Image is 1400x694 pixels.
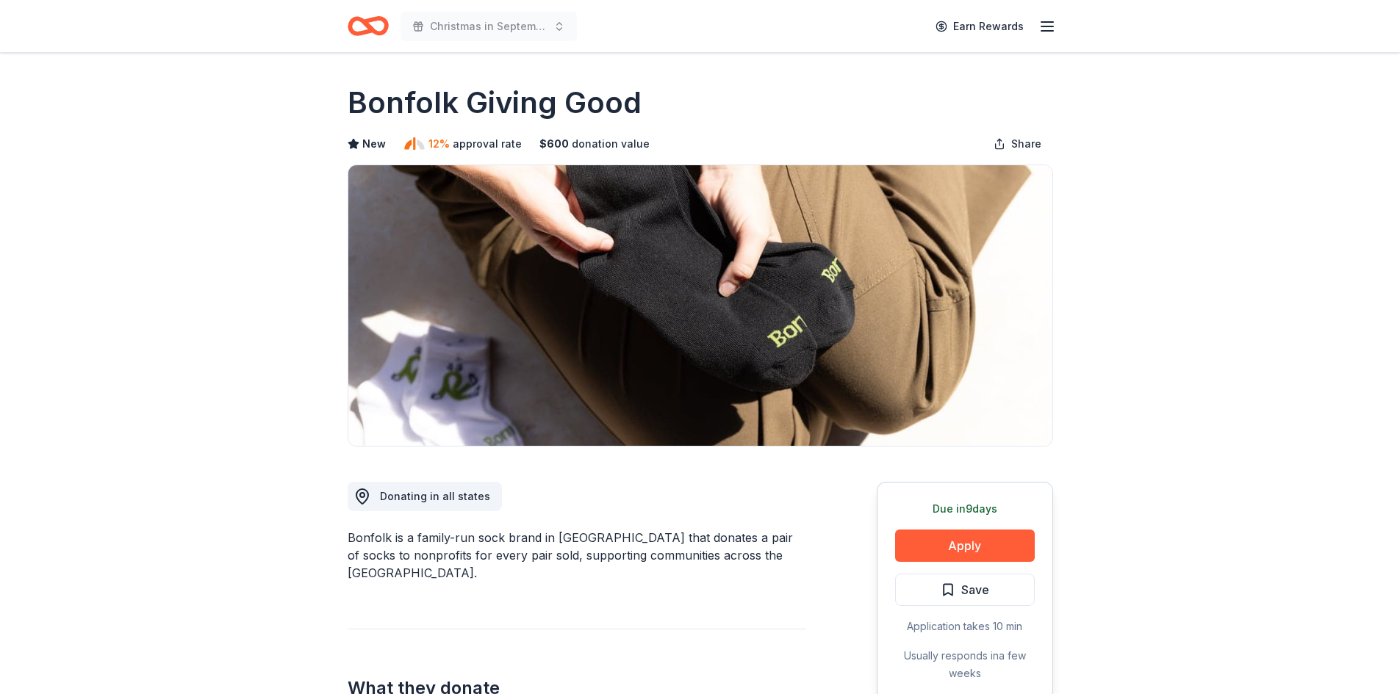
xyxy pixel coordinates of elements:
[348,9,389,43] a: Home
[895,500,1035,518] div: Due in 9 days
[1011,135,1041,153] span: Share
[401,12,577,41] button: Christmas in September
[927,13,1033,40] a: Earn Rewards
[982,129,1053,159] button: Share
[895,618,1035,635] div: Application takes 10 min
[895,574,1035,606] button: Save
[539,135,569,153] span: $ 600
[428,135,450,153] span: 12%
[895,647,1035,682] div: Usually responds in a few weeks
[348,82,642,123] h1: Bonfolk Giving Good
[380,490,490,502] span: Donating in all states
[362,135,386,153] span: New
[961,580,989,599] span: Save
[453,135,522,153] span: approval rate
[348,165,1052,446] img: Image for Bonfolk Giving Good
[572,135,650,153] span: donation value
[430,18,548,35] span: Christmas in September
[348,529,806,582] div: Bonfolk is a family-run sock brand in [GEOGRAPHIC_DATA] that donates a pair of socks to nonprofit...
[895,529,1035,562] button: Apply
